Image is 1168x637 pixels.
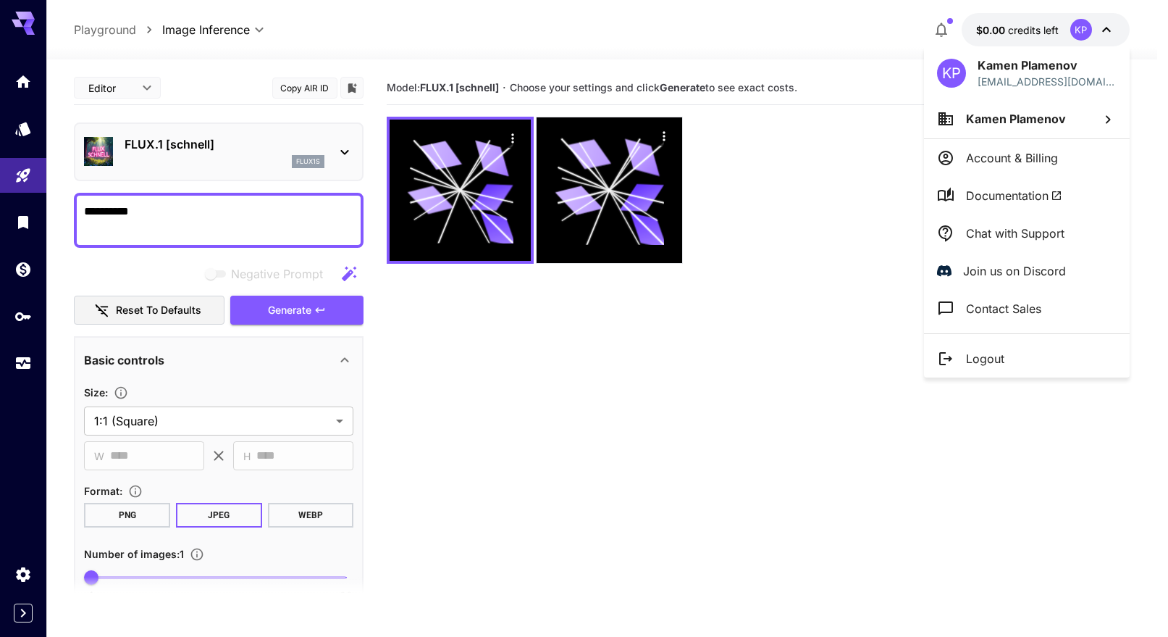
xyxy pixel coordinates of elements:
span: Documentation [966,187,1062,204]
p: [EMAIL_ADDRESS][DOMAIN_NAME] [978,74,1117,89]
div: KP [937,59,966,88]
p: Account & Billing [966,149,1058,167]
p: Chat with Support [966,225,1064,242]
span: Kamen Plamenov [966,112,1066,126]
p: Join us on Discord [963,262,1066,280]
p: Kamen Plamenov [978,57,1117,74]
div: kamenplamenov@gmail.com [978,74,1117,89]
p: Contact Sales [966,300,1041,317]
p: Logout [966,350,1004,367]
button: Kamen Plamenov [924,99,1130,138]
